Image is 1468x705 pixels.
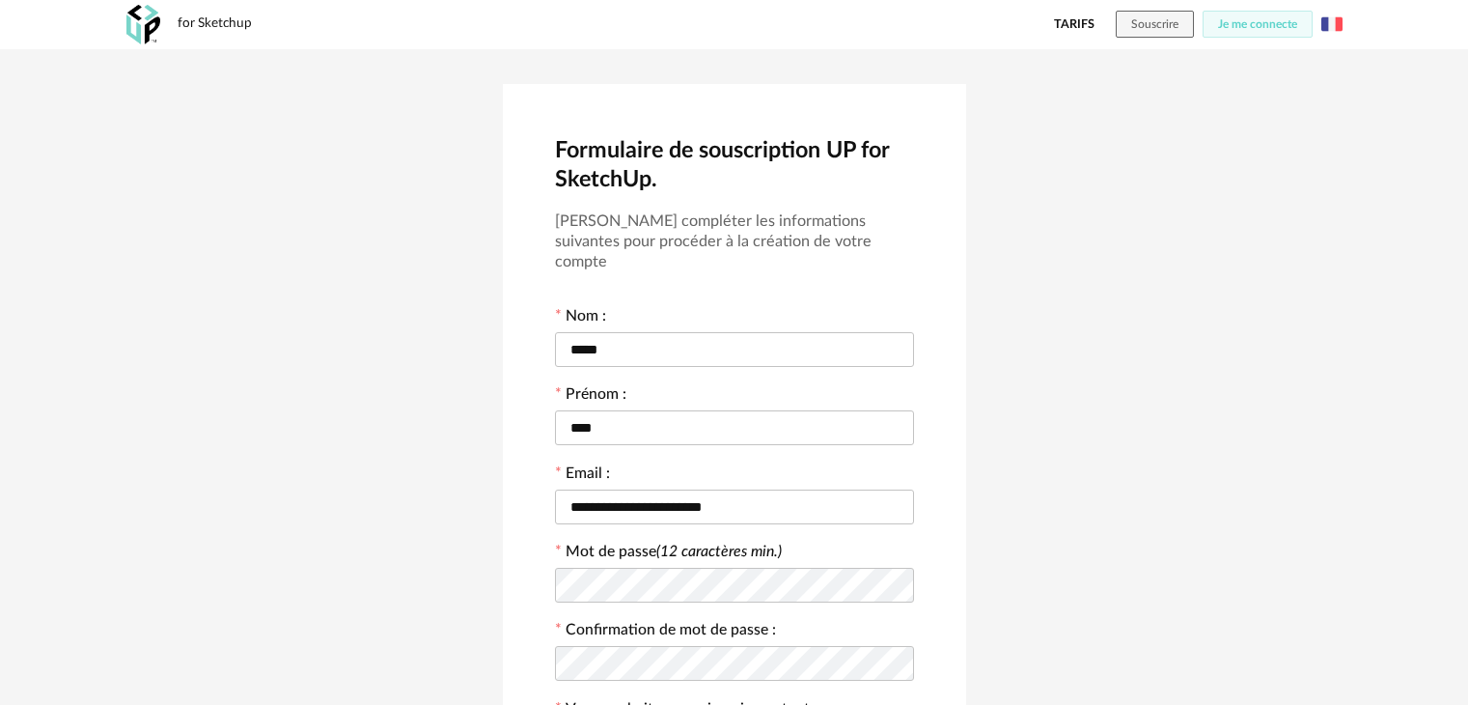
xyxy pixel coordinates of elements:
[1131,18,1178,30] span: Souscrire
[566,544,782,559] label: Mot de passe
[1054,11,1094,38] a: Tarifs
[555,309,606,328] label: Nom :
[1321,14,1343,35] img: fr
[1218,18,1297,30] span: Je me connecte
[126,5,160,44] img: OXP
[555,387,626,407] label: Prénom :
[555,466,610,486] label: Email :
[178,15,252,33] div: for Sketchup
[656,544,782,559] i: (12 caractères min.)
[1203,11,1313,38] button: Je me connecte
[555,136,914,195] h2: Formulaire de souscription UP for SketchUp.
[555,211,914,272] h3: [PERSON_NAME] compléter les informations suivantes pour procéder à la création de votre compte
[555,623,776,642] label: Confirmation de mot de passe :
[1116,11,1194,38] button: Souscrire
